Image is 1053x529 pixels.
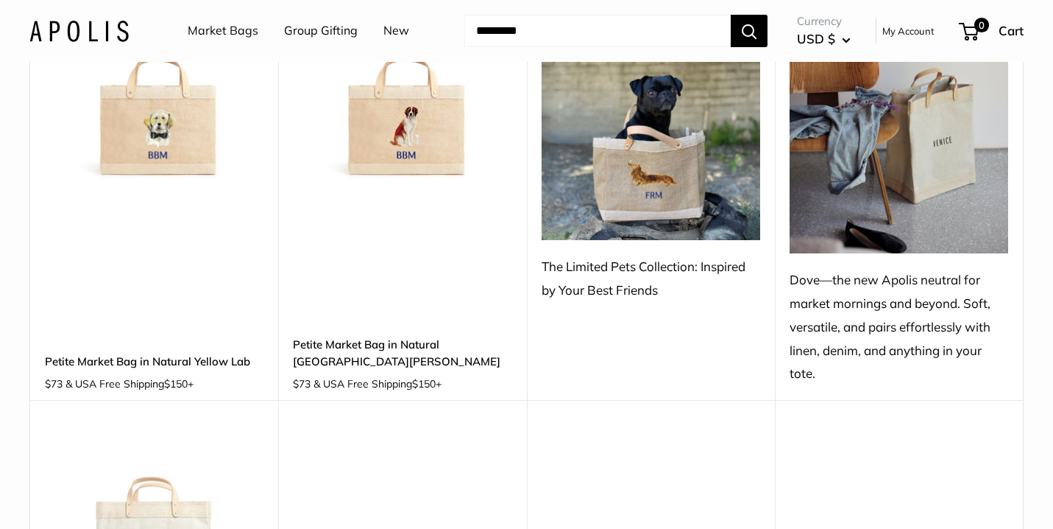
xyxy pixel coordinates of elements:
span: Cart [999,23,1024,38]
a: New [383,20,409,42]
span: USD $ [797,31,835,46]
button: Search [731,15,767,47]
span: & USA Free Shipping + [65,379,194,389]
a: 0 Cart [960,19,1024,43]
div: Dove—the new Apolis neutral for market mornings and beyond. Soft, versatile, and pairs effortless... [790,268,1008,385]
span: $150 [164,377,188,390]
img: Apolis [29,20,129,41]
a: Group Gifting [284,20,358,42]
span: & USA Free Shipping + [313,379,442,389]
span: $73 [293,377,311,390]
span: 0 [974,18,989,32]
a: Market Bags [188,20,258,42]
input: Search... [464,15,731,47]
a: Petite Market Bag in Natural [GEOGRAPHIC_DATA][PERSON_NAME] [293,336,511,371]
span: $73 [45,377,63,390]
span: $150 [412,377,436,390]
a: Petite Market Bag in Natural Yellow Lab [45,353,263,370]
span: Currency [797,11,851,32]
button: USD $ [797,27,851,51]
a: My Account [882,22,935,40]
div: The Limited Pets Collection: Inspired by Your Best Friends [542,255,760,302]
